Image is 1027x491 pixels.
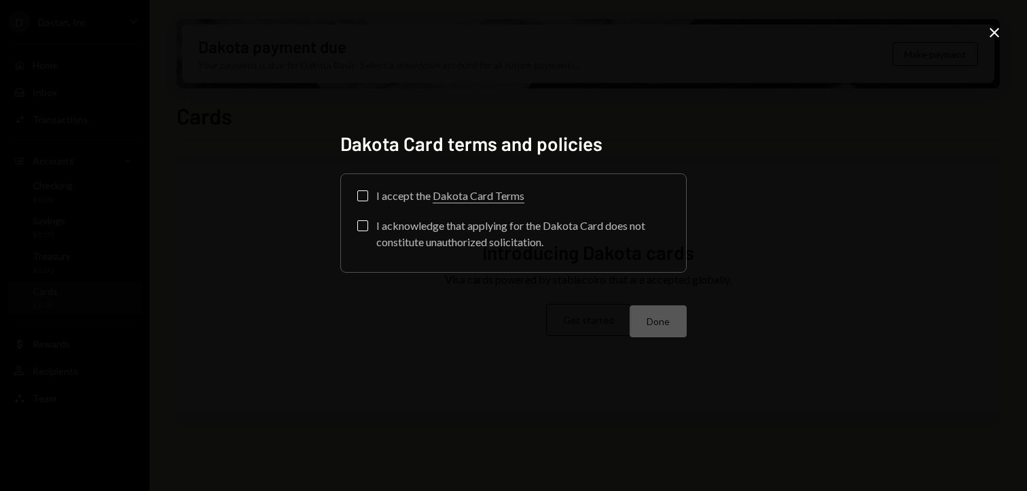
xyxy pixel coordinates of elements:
h2: Dakota Card terms and policies [340,131,687,157]
div: I accept the [376,188,524,204]
button: I accept the Dakota Card Terms [357,190,368,201]
div: I acknowledge that applying for the Dakota Card does not constitute unauthorized solicitation. [376,218,670,250]
button: I acknowledge that applying for the Dakota Card does not constitute unauthorized solicitation. [357,220,368,231]
a: Dakota Card Terms [433,189,524,203]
